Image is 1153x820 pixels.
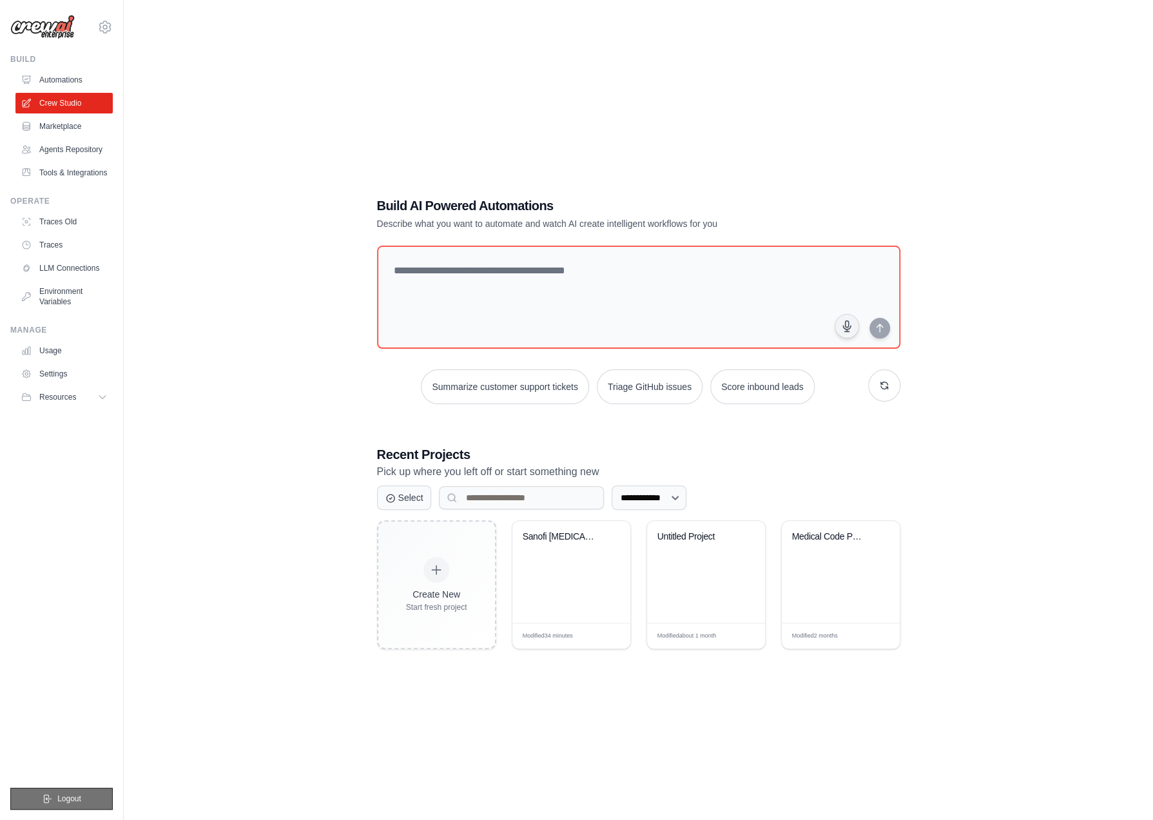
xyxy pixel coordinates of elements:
[15,116,113,137] a: Marketplace
[597,369,702,404] button: Triage GitHub issues
[10,196,113,206] div: Operate
[15,70,113,90] a: Automations
[421,369,588,404] button: Summarize customer support tickets
[15,258,113,278] a: LLM Connections
[15,139,113,160] a: Agents Repository
[406,602,467,612] div: Start fresh project
[57,794,81,804] span: Logout
[15,387,113,407] button: Resources
[377,197,810,215] h1: Build AI Powered Automations
[835,314,859,338] button: Click to speak your automation idea
[1089,758,1153,820] iframe: Chat Widget
[15,340,113,361] a: Usage
[734,631,745,641] span: Edit
[15,364,113,384] a: Settings
[657,531,735,543] div: Untitled Project
[710,369,815,404] button: Score inbound leads
[377,445,900,464] h3: Recent Projects
[377,485,432,510] button: Select
[377,464,900,480] p: Pick up where you left off or start something new
[15,93,113,113] a: Crew Studio
[792,531,870,543] div: Medical Code Patient Definition Analyzer
[869,631,880,641] span: Edit
[657,632,717,641] span: Modified about 1 month
[15,162,113,183] a: Tools & Integrations
[10,325,113,335] div: Manage
[523,632,573,641] span: Modified 34 minutes
[10,15,75,39] img: Logo
[15,211,113,232] a: Traces Old
[377,217,810,230] p: Describe what you want to automate and watch AI create intelligent workflows for you
[792,632,838,641] span: Modified 2 months
[868,369,900,402] button: Get new suggestions
[599,631,610,641] span: Edit
[39,392,76,402] span: Resources
[10,54,113,64] div: Build
[15,235,113,255] a: Traces
[10,788,113,810] button: Logout
[406,588,467,601] div: Create New
[15,281,113,312] a: Environment Variables
[523,531,601,543] div: Sanofi Dupixent Market Analysis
